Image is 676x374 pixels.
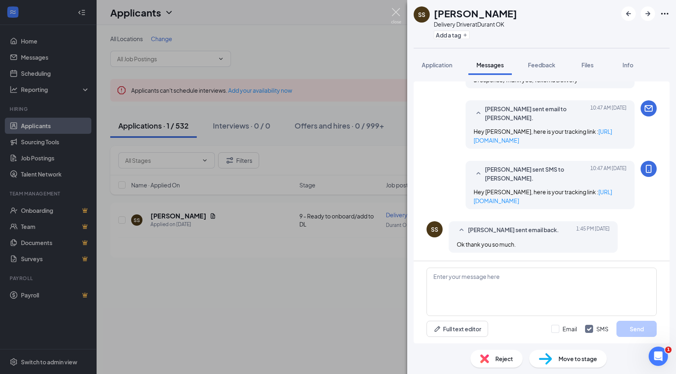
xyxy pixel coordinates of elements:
[644,164,653,174] svg: MobileSms
[616,321,657,337] button: Send
[590,104,627,122] span: [DATE] 10:47 AM
[485,165,590,183] span: [PERSON_NAME] sent SMS to [PERSON_NAME].
[434,20,517,28] div: Delivery Driver at Durant OK
[644,104,653,113] svg: Email
[649,347,668,366] iframe: Intercom live chat
[463,33,468,37] svg: Plus
[434,6,517,20] h1: [PERSON_NAME]
[418,10,425,19] div: SS
[581,61,594,69] span: Files
[528,61,555,69] span: Feedback
[665,347,672,353] span: 1
[422,61,452,69] span: Application
[485,104,590,122] span: [PERSON_NAME] sent email to [PERSON_NAME].
[474,108,483,118] svg: SmallChevronUp
[576,225,610,235] span: [DATE] 1:45 PM
[624,9,633,19] svg: ArrowLeftNew
[431,225,438,233] div: SS
[457,241,516,248] span: Ok thank you so much.
[474,128,612,144] span: Hey [PERSON_NAME], here is your tracking link :
[474,169,483,179] svg: SmallChevronUp
[495,354,513,363] span: Reject
[427,321,488,337] button: Full text editorPen
[621,6,636,21] button: ArrowLeftNew
[622,61,633,69] span: Info
[643,9,653,19] svg: ArrowRight
[590,165,627,183] span: [DATE] 10:47 AM
[641,6,655,21] button: ArrowRight
[660,9,670,19] svg: Ellipses
[468,225,559,235] span: [PERSON_NAME] sent email back.
[457,225,466,235] svg: SmallChevronUp
[476,61,504,69] span: Messages
[559,354,597,363] span: Move to stage
[434,31,470,39] button: PlusAdd a tag
[433,325,441,333] svg: Pen
[474,188,612,204] span: Hey [PERSON_NAME], here is your tracking link :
